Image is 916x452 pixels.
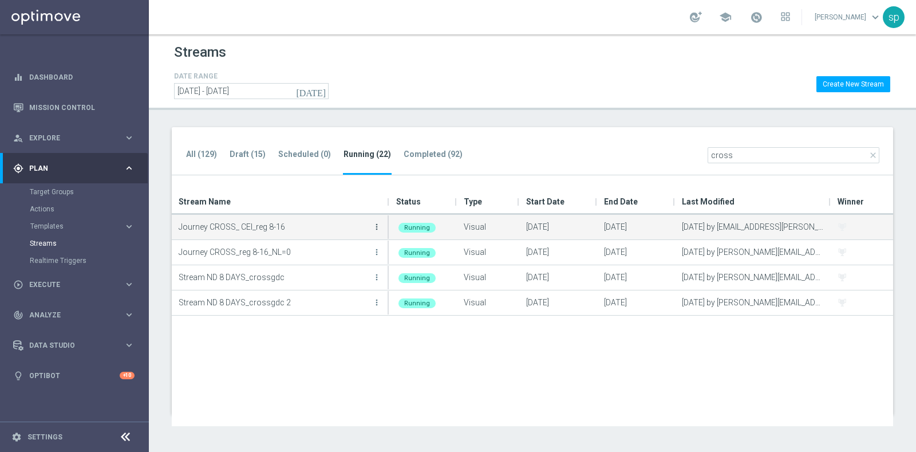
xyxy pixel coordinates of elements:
[179,218,370,235] p: Journey CROSS_ CEI_reg 8-16
[30,183,148,201] div: Target Groups
[675,240,831,265] div: [DATE] by [PERSON_NAME][EMAIL_ADDRESS][PERSON_NAME][DOMAIN_NAME]
[294,83,329,100] button: [DATE]
[457,240,519,265] div: Visual
[398,298,436,308] div: Running
[838,190,864,213] span: Winner
[186,150,217,159] tab-header: All (129)
[371,266,382,289] button: more_vert
[30,239,119,248] a: Streams
[597,290,675,315] div: [DATE]
[343,150,391,159] tab-header: Running (22)
[27,434,62,441] a: Settings
[179,269,370,286] p: Stream ND 8 DAYS_crossgdc
[457,290,519,315] div: Visual
[124,309,135,320] i: keyboard_arrow_right
[29,312,124,319] span: Analyze
[13,371,23,381] i: lightbulb
[29,342,124,349] span: Data Studio
[883,6,905,28] div: sp
[13,341,135,350] button: Data Studio keyboard_arrow_right
[124,340,135,351] i: keyboard_arrow_right
[13,280,23,290] i: play_circle_outline
[30,201,148,218] div: Actions
[29,360,120,391] a: Optibot
[13,133,124,143] div: Explore
[682,190,735,213] span: Last Modified
[29,165,124,172] span: Plan
[30,222,135,231] button: Templates keyboard_arrow_right
[120,372,135,379] div: +10
[13,310,135,320] button: track_changes Analyze keyboard_arrow_right
[814,9,883,26] a: [PERSON_NAME]keyboard_arrow_down
[30,256,119,265] a: Realtime Triggers
[174,83,329,99] input: Select date range
[13,92,135,123] div: Mission Control
[13,73,135,82] button: equalizer Dashboard
[719,11,732,23] span: school
[519,290,597,315] div: [DATE]
[13,103,135,112] button: Mission Control
[30,235,148,252] div: Streams
[174,72,329,80] h4: DATE RANGE
[675,265,831,290] div: [DATE] by [PERSON_NAME][EMAIL_ADDRESS][PERSON_NAME][DOMAIN_NAME]
[372,298,381,307] i: more_vert
[371,215,382,238] button: more_vert
[179,243,370,261] p: Journey CROSS_reg 8-16_NL=0
[179,294,370,311] p: Stream ND 8 DAYS_crossgdc 2
[675,215,831,239] div: [DATE] by [EMAIL_ADDRESS][PERSON_NAME][DOMAIN_NAME]
[398,223,436,233] div: Running
[13,72,23,82] i: equalizer
[464,190,482,213] span: Type
[296,86,327,96] i: [DATE]
[13,280,135,289] button: play_circle_outline Execute keyboard_arrow_right
[675,290,831,315] div: [DATE] by [PERSON_NAME][EMAIL_ADDRESS][PERSON_NAME][DOMAIN_NAME]
[13,62,135,92] div: Dashboard
[29,281,124,288] span: Execute
[13,340,124,351] div: Data Studio
[13,164,135,173] button: gps_fixed Plan keyboard_arrow_right
[124,163,135,174] i: keyboard_arrow_right
[398,248,436,258] div: Running
[179,190,231,213] span: Stream Name
[30,223,112,230] span: Templates
[13,310,23,320] i: track_changes
[869,11,882,23] span: keyboard_arrow_down
[457,265,519,290] div: Visual
[457,215,519,239] div: Visual
[372,222,381,231] i: more_vert
[124,221,135,232] i: keyboard_arrow_right
[519,265,597,290] div: [DATE]
[597,265,675,290] div: [DATE]
[11,432,22,442] i: settings
[519,215,597,239] div: [DATE]
[372,273,381,282] i: more_vert
[398,273,436,283] div: Running
[371,291,382,314] button: more_vert
[13,360,135,391] div: Optibot
[13,371,135,380] div: lightbulb Optibot +10
[30,205,119,214] a: Actions
[124,132,135,143] i: keyboard_arrow_right
[30,223,124,230] div: Templates
[371,241,382,264] button: more_vert
[30,252,148,269] div: Realtime Triggers
[13,133,23,143] i: person_search
[13,280,124,290] div: Execute
[597,240,675,265] div: [DATE]
[13,133,135,143] div: person_search Explore keyboard_arrow_right
[372,247,381,257] i: more_vert
[708,147,879,163] input: Quick find Stream
[396,190,421,213] span: Status
[230,150,266,159] tab-header: Draft (15)
[604,190,638,213] span: End Date
[174,44,226,61] h1: Streams
[124,279,135,290] i: keyboard_arrow_right
[29,92,135,123] a: Mission Control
